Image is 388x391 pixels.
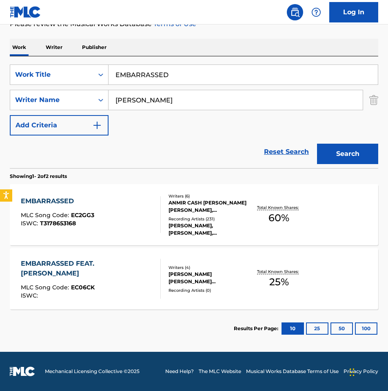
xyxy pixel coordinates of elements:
[234,325,280,332] p: Results Per Page:
[21,211,71,219] span: MLC Song Code :
[10,184,378,245] a: EMBARRASSEDMLC Song Code:EC2GG3ISWC:T3178653168Writers (6)ANMIR CASH [PERSON_NAME] [PERSON_NAME],...
[10,39,29,56] p: Work
[355,322,377,335] button: 100
[92,120,102,130] img: 9d2ae6d4665cec9f34b9.svg
[71,211,94,219] span: EC2GG3
[369,90,378,110] img: Delete Criterion
[347,352,388,391] iframe: Chat Widget
[21,284,71,291] span: MLC Song Code :
[165,368,194,375] a: Need Help?
[169,287,248,293] div: Recording Artists ( 0 )
[246,368,339,375] a: Musical Works Database Terms of Use
[40,220,76,227] span: T3178653168
[10,6,41,18] img: MLC Logo
[308,4,324,20] div: Help
[169,271,248,285] div: [PERSON_NAME] [PERSON_NAME] [PERSON_NAME] [PERSON_NAME]
[10,173,67,180] p: Showing 1 - 2 of 2 results
[21,259,154,278] div: EMBARRASSED FEAT. [PERSON_NAME]
[287,4,303,20] a: Public Search
[10,115,109,136] button: Add Criteria
[257,204,301,211] p: Total Known Shares:
[80,39,109,56] p: Publisher
[21,292,40,299] span: ISWC :
[290,7,300,17] img: search
[169,222,248,237] div: [PERSON_NAME],[PERSON_NAME], [PERSON_NAME], [PERSON_NAME], [PERSON_NAME],[PERSON_NAME], [PERSON_N...
[269,275,289,289] span: 25 %
[350,360,355,384] div: Drag
[329,2,378,22] a: Log In
[257,269,301,275] p: Total Known Shares:
[43,39,65,56] p: Writer
[10,64,378,168] form: Search Form
[330,322,353,335] button: 50
[306,322,328,335] button: 25
[317,144,378,164] button: Search
[10,248,378,309] a: EMBARRASSED FEAT. [PERSON_NAME]MLC Song Code:EC06CKISWC:Writers (4)[PERSON_NAME] [PERSON_NAME] [P...
[268,211,289,225] span: 60 %
[71,284,95,291] span: EC06CK
[169,193,248,199] div: Writers ( 6 )
[199,368,241,375] a: The MLC Website
[169,216,248,222] div: Recording Artists ( 231 )
[15,95,89,105] div: Writer Name
[45,368,140,375] span: Mechanical Licensing Collective © 2025
[169,199,248,214] div: ANMIR CASH [PERSON_NAME] [PERSON_NAME], [PERSON_NAME], [PERSON_NAME], [PERSON_NAME], [PERSON_NAME...
[311,7,321,17] img: help
[15,70,89,80] div: Work Title
[282,322,304,335] button: 10
[169,264,248,271] div: Writers ( 4 )
[10,367,35,376] img: logo
[21,220,40,227] span: ISWC :
[344,368,378,375] a: Privacy Policy
[260,143,313,161] a: Reset Search
[21,196,94,206] div: EMBARRASSED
